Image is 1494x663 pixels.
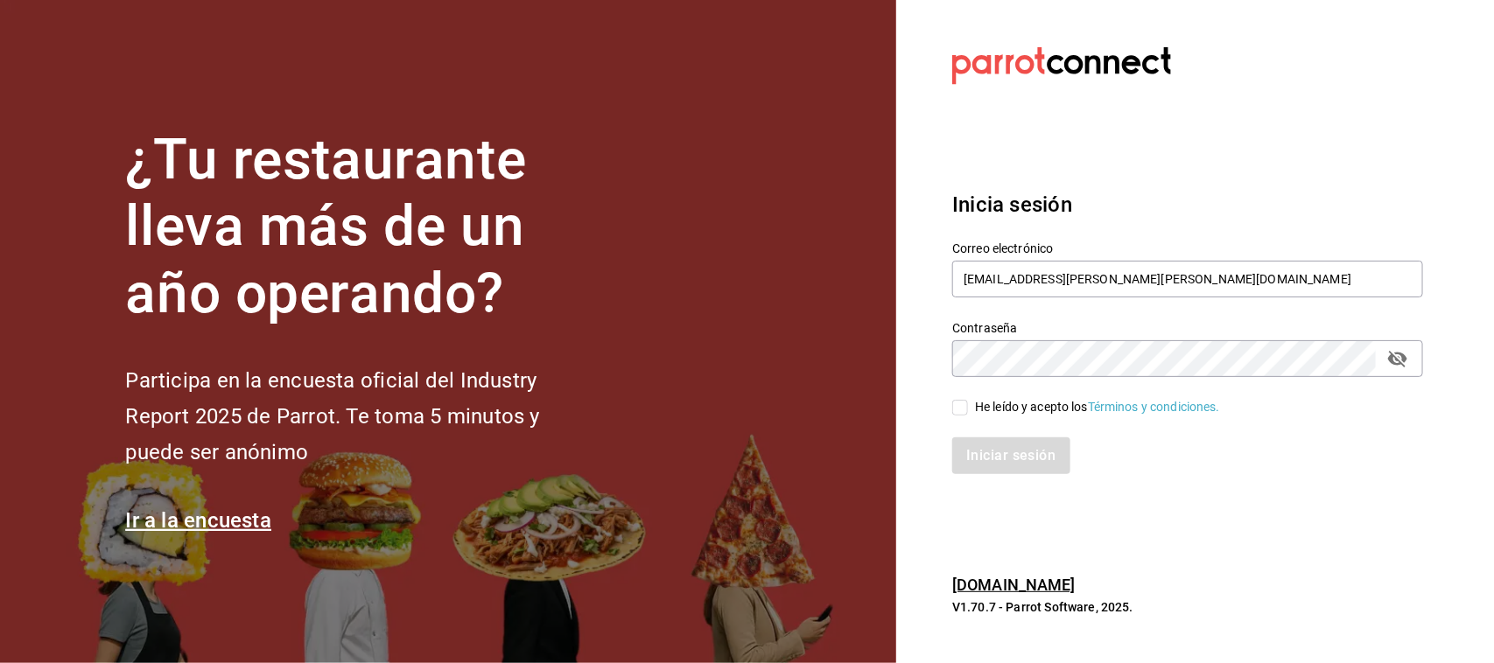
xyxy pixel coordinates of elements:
[125,363,598,470] h2: Participa en la encuesta oficial del Industry Report 2025 de Parrot. Te toma 5 minutos y puede se...
[952,189,1423,220] h3: Inicia sesión
[125,508,271,533] a: Ir a la encuesta
[1088,400,1220,414] a: Términos y condiciones.
[952,242,1423,255] label: Correo electrónico
[952,261,1423,297] input: Ingresa tu correo electrónico
[1383,344,1413,373] button: passwordField
[952,576,1076,594] a: [DOMAIN_NAME]
[975,398,1220,416] div: He leído y acepto los
[952,598,1423,616] p: V1.70.7 - Parrot Software, 2025.
[125,127,598,328] h1: ¿Tu restaurante lleva más de un año operando?
[952,322,1423,334] label: Contraseña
